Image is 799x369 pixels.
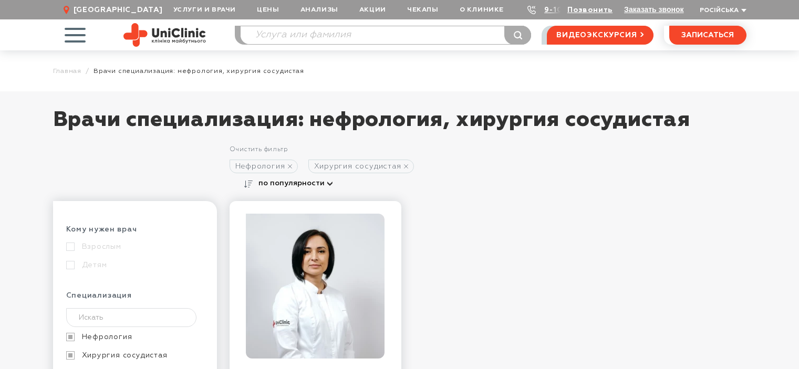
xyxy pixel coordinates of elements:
[256,176,338,191] button: по популярности
[66,291,204,308] div: Специализация
[230,146,288,153] a: Очистить фильтр
[544,6,567,14] a: 9-103
[66,332,201,342] a: Нефрология
[241,26,531,44] input: Услуга или фамилия
[547,26,653,45] a: видеоэкскурсия
[681,31,734,39] span: записаться
[567,6,613,14] a: Позвонить
[624,5,683,14] button: Заказать звонок
[242,214,389,359] a: Смирнова Дарья Александровна
[53,67,82,75] a: Главная
[94,67,304,75] span: Врачи специализация: нефрология, хирургия сосудистая
[66,225,204,242] div: Кому нужен врач
[74,5,163,15] span: [GEOGRAPHIC_DATA]
[246,214,385,359] img: Смирнова Дарья Александровна
[700,7,739,14] span: Російська
[230,160,298,173] a: Нефрология
[123,23,206,47] img: Site
[308,160,414,173] a: Хирургия сосудистая
[66,308,197,327] input: Искать
[556,26,637,44] span: видеоэкскурсия
[53,107,746,144] h1: Врачи специализация: нефрология, хирургия сосудистая
[697,7,746,15] button: Російська
[66,351,201,360] a: Хирургия сосудистая
[669,26,746,45] button: записаться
